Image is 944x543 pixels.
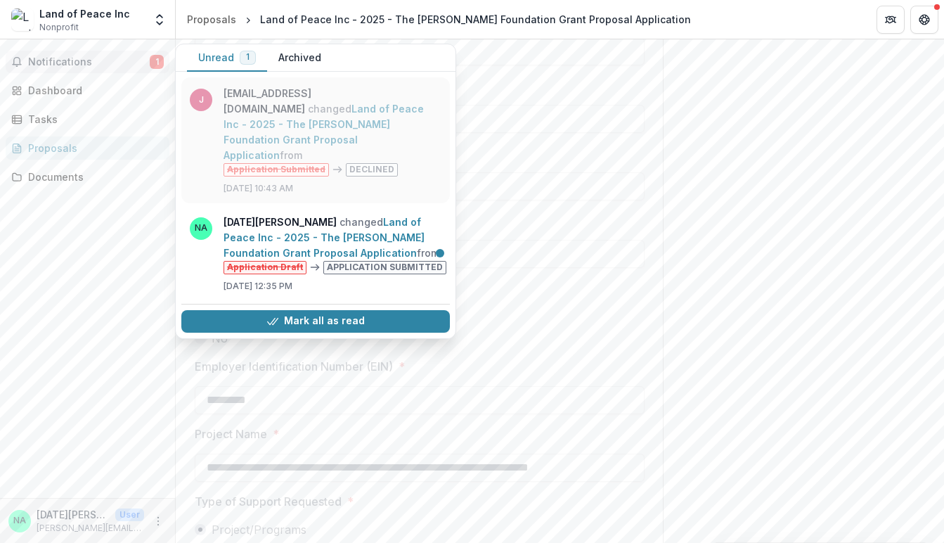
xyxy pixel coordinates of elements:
[6,79,169,102] a: Dashboard
[877,6,905,34] button: Partners
[13,516,26,525] div: Noel Alshomali
[224,86,441,177] p: changed from
[28,83,158,98] div: Dashboard
[181,9,242,30] a: Proposals
[187,44,267,72] button: Unread
[6,165,169,189] a: Documents
[224,216,425,259] a: Land of Peace Inc - 2025 - The [PERSON_NAME] Foundation Grant Proposal Application
[39,21,79,34] span: Nonprofit
[37,507,110,522] p: [DATE][PERSON_NAME]
[11,8,34,31] img: Land of Peace Inc
[246,52,250,62] span: 1
[181,310,450,333] button: Mark all as read
[195,358,393,375] p: Employer Identification Number (EIN)
[910,6,938,34] button: Get Help
[28,112,158,127] div: Tasks
[260,12,691,27] div: Land of Peace Inc - 2025 - The [PERSON_NAME] Foundation Grant Proposal Application
[224,103,424,161] a: Land of Peace Inc - 2025 - The [PERSON_NAME] Foundation Grant Proposal Application
[150,6,169,34] button: Open entity switcher
[28,56,150,68] span: Notifications
[28,170,158,184] div: Documents
[6,136,169,160] a: Proposals
[37,522,144,535] p: [PERSON_NAME][EMAIL_ADDRESS][DOMAIN_NAME]
[6,51,169,73] button: Notifications1
[181,9,697,30] nav: breadcrumb
[115,509,144,521] p: User
[195,493,342,510] p: Type of Support Requested
[195,426,267,442] p: Project Name
[187,12,236,27] div: Proposals
[212,521,306,538] span: Project/Programs
[267,44,332,72] button: Archived
[150,55,164,69] span: 1
[39,6,130,21] div: Land of Peace Inc
[224,215,452,274] p: changed from
[150,513,167,530] button: More
[28,141,158,155] div: Proposals
[6,108,169,131] a: Tasks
